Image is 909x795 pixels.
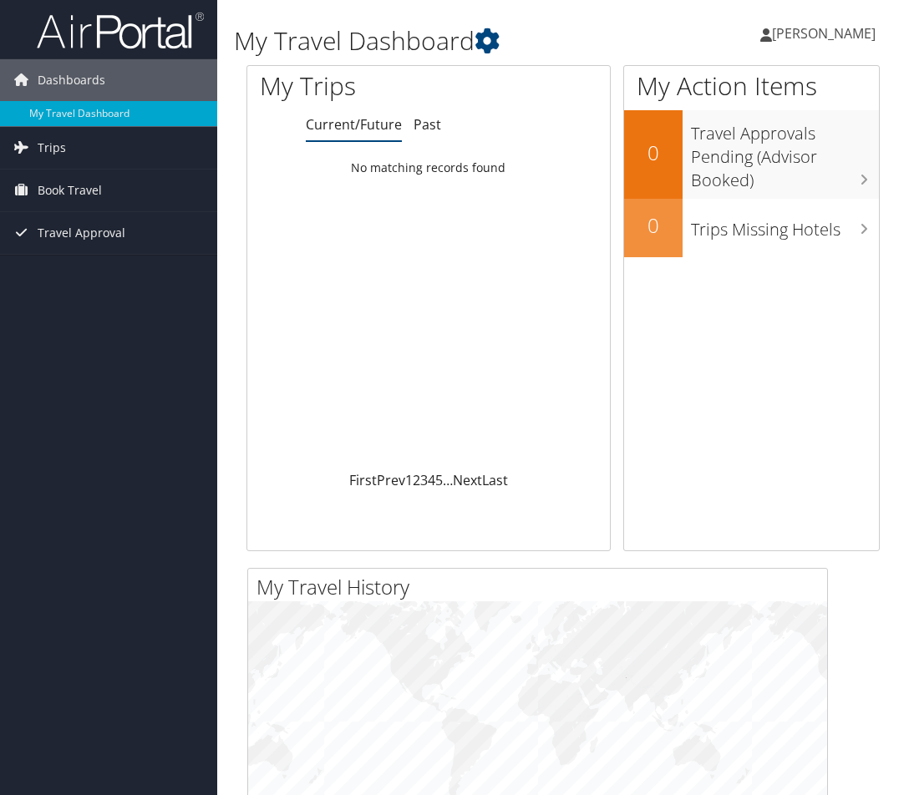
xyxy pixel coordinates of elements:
a: 5 [435,471,443,489]
a: 3 [420,471,428,489]
a: First [349,471,377,489]
a: Prev [377,471,405,489]
h1: My Trips [260,68,446,104]
a: 0Trips Missing Hotels [624,199,879,257]
h2: 0 [624,211,683,240]
h2: 0 [624,139,683,167]
h3: Trips Missing Hotels [691,210,879,241]
td: No matching records found [247,153,610,183]
a: [PERSON_NAME] [760,8,892,58]
img: airportal-logo.png [37,11,204,50]
h2: My Travel History [256,573,827,601]
h3: Travel Approvals Pending (Advisor Booked) [691,114,879,192]
span: [PERSON_NAME] [772,24,876,43]
a: 0Travel Approvals Pending (Advisor Booked) [624,110,879,198]
a: 1 [405,471,413,489]
a: Current/Future [306,115,402,134]
h1: My Travel Dashboard [234,23,673,58]
span: Trips [38,127,66,169]
a: 4 [428,471,435,489]
a: Last [482,471,508,489]
span: … [443,471,453,489]
span: Dashboards [38,59,105,101]
h1: My Action Items [624,68,879,104]
a: Next [453,471,482,489]
span: Book Travel [38,170,102,211]
a: Past [414,115,441,134]
a: 2 [413,471,420,489]
span: Travel Approval [38,212,125,254]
